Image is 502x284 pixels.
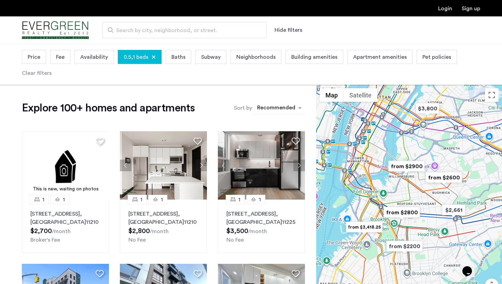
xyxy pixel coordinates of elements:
[52,229,71,234] sub: /month
[422,53,451,61] span: Pet policies
[80,53,108,61] span: Availability
[120,131,207,200] img: c030568a-c426-483c-b473-77022edd3556_638739499524403227.png
[22,200,109,253] a: 11[STREET_ADDRESS], [GEOGRAPHIC_DATA]11210Broker's Fee
[22,69,52,77] div: Clear filters
[254,102,305,114] ng-select: sort-apartment
[291,53,337,61] span: Building amenities
[226,237,244,243] span: No Fee
[413,101,442,116] div: $3,800
[201,53,221,61] span: Subway
[226,228,248,234] span: $3,500
[275,26,302,34] button: Show or hide filters
[320,88,344,102] button: Show street map
[63,195,65,204] span: 1
[140,195,142,204] span: 1
[56,53,65,61] span: Fee
[462,6,480,11] a: Registration
[384,239,426,254] div: from $2200
[248,229,267,234] sub: /month
[256,104,295,113] div: Recommended
[234,104,252,112] label: Sort by
[439,202,468,218] div: $2,661
[195,160,207,171] button: Next apartment
[171,53,185,61] span: Baths
[120,160,131,171] button: Previous apartment
[116,26,247,35] span: Search by city, neighborhood, or street.
[238,195,240,204] span: 1
[30,237,60,243] span: Broker's Fee
[218,131,305,200] img: 218_638633075412683115.jpeg
[293,160,305,171] button: Next apartment
[460,257,482,277] iframe: chat widget
[236,53,276,61] span: Neighborhoods
[150,229,169,234] sub: /month
[22,17,89,43] a: Cazamio Logo
[438,6,452,11] a: Login
[423,170,465,185] div: from $2600
[128,210,198,226] p: [STREET_ADDRESS] 11210
[485,88,499,102] button: Toggle fullscreen view
[22,131,109,200] a: This is new, waiting on photos
[226,210,296,226] p: [STREET_ADDRESS] 11225
[30,210,100,226] p: [STREET_ADDRESS] 11210
[22,17,89,43] img: logo
[25,186,106,193] div: This is new, waiting on photos
[102,22,266,38] input: Apartment Search
[30,228,52,234] span: $2,700
[386,159,428,174] div: from $2900
[42,195,44,204] span: 1
[124,53,148,61] span: 0.5,1 beds
[218,160,229,171] button: Previous apartment
[22,101,195,115] h1: Explore 100+ homes and apartments
[161,195,163,204] span: 1
[120,200,207,253] a: 11[STREET_ADDRESS], [GEOGRAPHIC_DATA]11210No Fee
[353,53,407,61] span: Apartment amenities
[218,200,305,253] a: 11[STREET_ADDRESS], [GEOGRAPHIC_DATA]11225No Fee
[344,88,377,102] button: Show satellite imagery
[22,131,109,200] img: 2.gif
[381,205,423,220] div: from $2800
[343,219,385,235] div: from $3,418.25
[128,228,150,234] span: $2,800
[28,53,40,61] span: Price
[259,195,261,204] span: 1
[128,237,146,243] span: No Fee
